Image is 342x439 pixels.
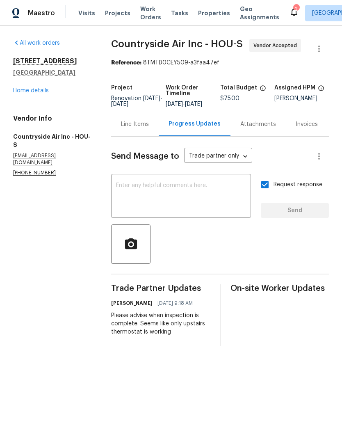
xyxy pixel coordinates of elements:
[240,120,276,128] div: Attachments
[111,311,210,336] div: Please advise when inspection is complete. Seems like only upstairs thermostat is working
[171,10,188,16] span: Tasks
[240,5,279,21] span: Geo Assignments
[166,85,220,96] h5: Work Order Timeline
[198,9,230,17] span: Properties
[253,41,300,50] span: Vendor Accepted
[111,96,162,107] span: -
[296,120,318,128] div: Invoices
[111,284,210,293] span: Trade Partner Updates
[274,85,315,91] h5: Assigned HPM
[13,133,91,149] h5: Countryside Air Inc - HOU-S
[166,101,183,107] span: [DATE]
[111,39,243,49] span: Countryside Air Inc - HOU-S
[274,181,322,189] span: Request response
[220,96,239,101] span: $75.00
[28,9,55,17] span: Maestro
[143,96,160,101] span: [DATE]
[121,120,149,128] div: Line Items
[169,120,221,128] div: Progress Updates
[111,299,153,307] h6: [PERSON_NAME]
[184,150,252,163] div: Trade partner only
[111,96,162,107] span: Renovation
[140,5,161,21] span: Work Orders
[13,114,91,123] h4: Vendor Info
[111,60,141,66] b: Reference:
[78,9,95,17] span: Visits
[105,9,130,17] span: Projects
[260,85,266,96] span: The total cost of line items that have been proposed by Opendoor. This sum includes line items th...
[111,59,329,67] div: 8TMTD0CEY509-a3faa47ef
[13,40,60,46] a: All work orders
[185,101,202,107] span: [DATE]
[230,284,329,293] span: On-site Worker Updates
[111,152,179,160] span: Send Message to
[166,101,202,107] span: -
[111,101,128,107] span: [DATE]
[157,299,193,307] span: [DATE] 9:18 AM
[318,85,324,96] span: The hpm assigned to this work order.
[274,96,329,101] div: [PERSON_NAME]
[111,85,132,91] h5: Project
[13,88,49,94] a: Home details
[293,5,299,13] div: 2
[220,85,257,91] h5: Total Budget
